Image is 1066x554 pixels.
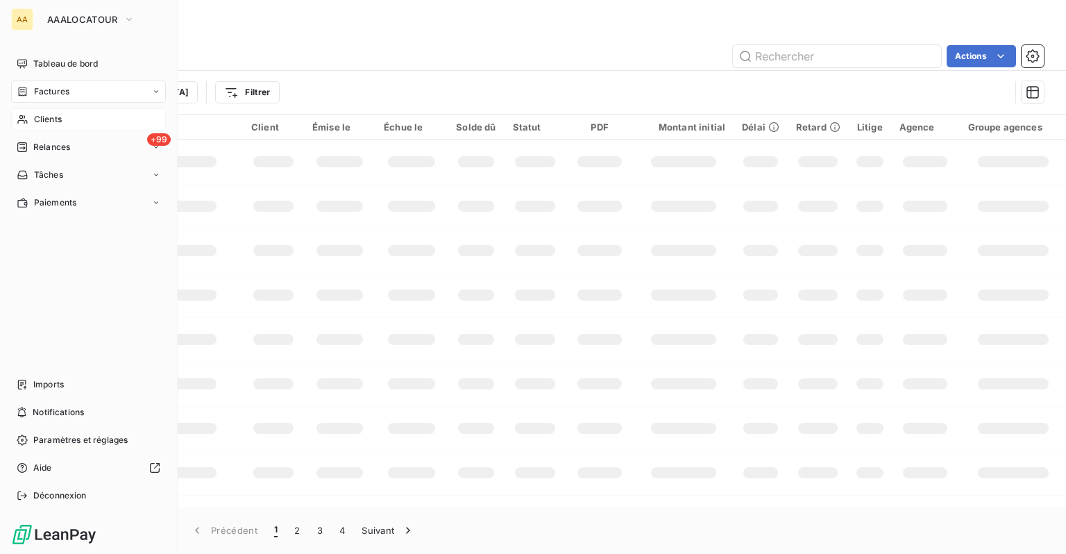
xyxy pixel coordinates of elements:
[742,121,779,133] div: Délai
[331,516,353,545] button: 4
[215,81,279,103] button: Filtrer
[733,45,941,67] input: Rechercher
[947,45,1016,67] button: Actions
[1019,507,1052,540] iframe: Intercom live chat
[34,196,76,209] span: Paiements
[33,434,128,446] span: Paramètres et réglages
[899,121,951,133] div: Agence
[34,169,63,181] span: Tâches
[33,406,84,419] span: Notifications
[251,121,296,133] div: Client
[34,113,62,126] span: Clients
[33,489,87,502] span: Déconnexion
[384,121,439,133] div: Échue le
[11,523,97,546] img: Logo LeanPay
[513,121,558,133] div: Statut
[286,516,308,545] button: 2
[47,14,118,25] span: AAALOCATOUR
[11,8,33,31] div: AA
[309,516,331,545] button: 3
[642,121,725,133] div: Montant initial
[11,457,166,479] a: Aide
[33,141,70,153] span: Relances
[33,58,98,70] span: Tableau de bord
[796,121,840,133] div: Retard
[574,121,625,133] div: PDF
[274,523,278,537] span: 1
[266,516,286,545] button: 1
[312,121,367,133] div: Émise le
[182,516,266,545] button: Précédent
[33,462,52,474] span: Aide
[33,378,64,391] span: Imports
[857,121,883,133] div: Litige
[34,85,69,98] span: Factures
[968,121,1059,133] div: Groupe agences
[353,516,423,545] button: Suivant
[456,121,496,133] div: Solde dû
[147,133,171,146] span: +99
